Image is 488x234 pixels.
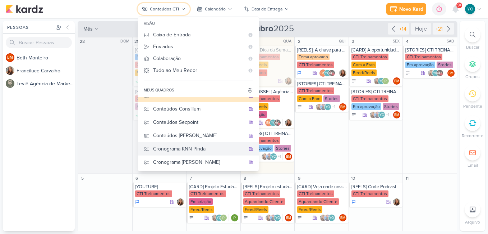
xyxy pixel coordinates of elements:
div: [STORIES] CTI Treinamentos [135,89,185,95]
img: Guilherme Savio [266,153,273,160]
button: Cronograma KNN Pinda [138,142,259,156]
div: CTI Treinamentos [297,87,334,94]
div: Responsável: Beth Monteiro [339,103,346,111]
div: Enviados [153,43,244,50]
div: Em aprovação [405,62,435,68]
img: Franciluce Carvalho [373,77,381,85]
p: BM [266,121,271,125]
div: Yasmin Oliveira [274,214,281,221]
div: [CARROSSEL] Você não é o candidato perfeito. [135,47,185,53]
div: [CARD] A oportunidade esta ai! Sua chance de mudar de vida com a CTI Treinamentos... [351,47,401,53]
div: CTI Treinamentos [189,190,226,197]
button: Conteúdos Consilium [138,102,259,116]
p: YO [329,216,334,220]
div: quadro da organização [249,107,253,111]
div: Conteúdos Secpoint [153,118,245,126]
img: Paloma Paixão Designer [382,77,389,85]
button: Enviados [138,41,259,53]
button: Cronograma [PERSON_NAME] [138,156,259,169]
div: Colaboradores: Franciluce Carvalho, Yasmin Oliveira, cti direção [428,69,445,77]
img: Leviê Agência de Marketing Digital [6,79,14,88]
div: 28 [79,38,86,45]
img: Guilherme Savio [324,214,331,221]
div: Em Andamento [297,70,301,76]
div: Yasmin Oliveira [270,153,277,160]
p: BM [7,56,13,60]
div: Responsável: Franciluce Carvalho [285,119,292,126]
div: Tema aprovado [297,54,330,60]
div: A Fazer [351,78,356,84]
img: Franciluce Carvalho [369,111,377,118]
span: mês [83,25,93,33]
div: Colaboradores: Franciluce Carvalho, Guilherme Savio, Yasmin Oliveira [265,214,283,221]
img: Guilherme Savio [270,214,277,221]
p: BM [321,72,326,75]
div: Cronograma [PERSON_NAME] [153,158,245,166]
img: cti direção [328,69,335,77]
div: [REELS] Projeto estudante nota mil [243,184,293,190]
img: Franciluce Carvalho [265,214,272,221]
div: Beth Monteiro [339,214,346,221]
div: Feed/Reels [243,206,268,213]
div: +14 [398,25,408,33]
div: [REELS] Corte Podcast [351,184,401,190]
div: 2 [295,38,303,45]
span: 2025 [241,23,294,35]
div: Responsável: Beth Monteiro [447,69,455,77]
div: Colaboradores: Franciluce Carvalho, Guilherme Savio, Yasmin Oliveira, cti direção [261,153,283,160]
div: QUI [339,39,348,44]
img: Franciluce Carvalho [428,69,435,77]
div: CTI Treinamentos [297,190,334,197]
li: Ctrl + F [460,27,485,50]
p: BM [286,155,291,159]
div: Responsável: Franciluce Carvalho [393,198,400,206]
div: Responsável: Paloma Paixão Designer [231,214,238,221]
div: A Fazer [297,215,302,220]
img: cti direção [436,69,443,77]
div: 11 [404,175,411,182]
img: Paloma Paixão Designer [220,214,227,221]
div: Colaboradores: Beth Monteiro, Yasmin Oliveira, cti direção [319,69,337,77]
div: Colaboradores: Franciluce Carvalho, Yasmin Oliveira, Paloma Paixão Designer [211,214,229,221]
div: SEX [393,39,402,44]
div: quadro da organização [249,147,253,151]
div: CTI Treinamentos [243,137,280,144]
div: 4 [404,38,411,45]
p: Pendente [463,103,482,109]
img: Franciluce Carvalho [261,153,268,160]
div: 6 [133,175,141,182]
button: Conteúdos Secpoint [138,116,259,129]
div: +21 [434,25,444,33]
div: CTI Treinamentos [243,190,280,197]
div: Responsável: Beth Monteiro [393,77,400,85]
img: Franciluce Carvalho [319,214,327,221]
img: cti direção [274,119,281,126]
div: Feed/Reels [189,206,214,213]
p: YO [379,80,384,83]
div: Tudo ao Meu Redor [153,67,244,74]
div: visão [138,19,259,29]
div: 7 [187,175,194,182]
div: Beth Monteiro [285,214,292,221]
div: 3 [350,38,357,45]
div: [CARROSSEL] Agências Parceiras presentes no Mutirão de Vagas [243,89,293,95]
div: Aguardando Cliente [243,198,285,205]
div: Com a Fran [351,62,376,68]
div: CTI Treinamentos [243,95,280,102]
div: Feed/Reels [351,69,377,76]
div: Colaboradores: Franciluce Carvalho, Guilherme Savio, Yasmin Oliveira, cti direção [316,103,337,111]
div: Em criação [189,198,213,205]
img: Franciluce Carvalho [316,103,323,111]
button: Conteúdos [PERSON_NAME] [138,129,259,142]
div: Yasmin Oliveira [378,77,385,85]
button: Tudo ao Meu Redor [138,64,259,76]
div: QUA [283,39,294,44]
div: Colaboradores: Franciluce Carvalho, Guilherme Savio, Yasmin Oliveira, cti direção [369,111,391,118]
div: Stories [323,95,340,102]
div: CTI Treinamentos [135,95,172,102]
div: CTI Treinamentos [351,95,388,102]
div: A Fazer [351,112,356,117]
div: CTI Treinamentos [351,54,388,60]
img: Paloma Paixão Designer [231,214,238,221]
div: Yasmin Oliveira [328,214,335,221]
